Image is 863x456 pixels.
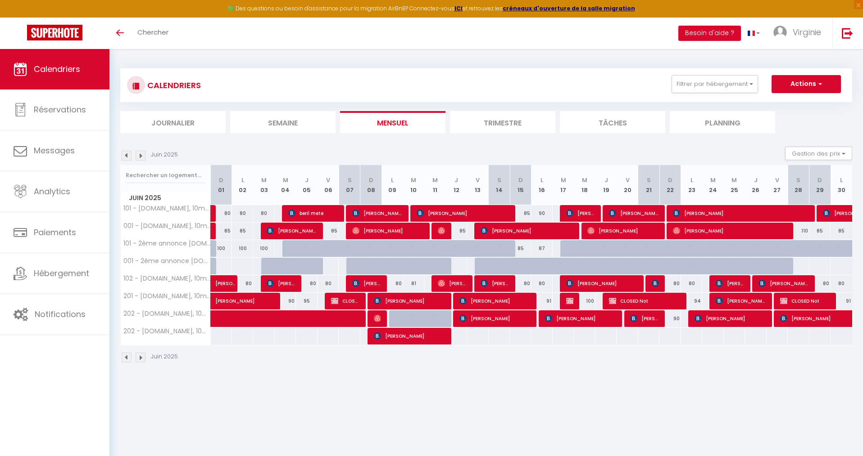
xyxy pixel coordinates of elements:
[788,223,809,239] div: 110
[673,205,807,222] span: [PERSON_NAME]
[681,275,702,292] div: 80
[831,293,852,309] div: 91
[772,75,841,93] button: Actions
[382,275,403,292] div: 80
[609,205,659,222] span: [PERSON_NAME]
[840,176,843,184] abbr: L
[382,165,403,205] th: 09
[122,328,212,335] span: 202 - [DOMAIN_NAME], 10mn à pied [GEOGRAPHIC_DATA], Parking Rue Gratuit, De 1 à 4 personnes, Cuis...
[253,205,274,222] div: 80
[326,176,330,184] abbr: V
[531,275,553,292] div: 80
[626,176,630,184] abbr: V
[122,310,212,317] span: 202 - [DOMAIN_NAME], 10mn à pied [GEOGRAPHIC_DATA], Parking Rue Gratuit, De 1 à 4 personnes, Cuis...
[296,275,317,292] div: 80
[137,27,168,37] span: Chercher
[604,176,608,184] abbr: J
[831,223,852,239] div: 85
[510,165,531,205] th: 15
[211,293,232,310] a: [PERSON_NAME]
[318,165,339,205] th: 06
[467,165,488,205] th: 13
[454,176,458,184] abbr: J
[296,165,317,205] th: 05
[331,292,359,309] span: CLOSED Not
[561,176,566,184] abbr: M
[454,4,463,12] a: ICI
[211,165,232,205] th: 01
[566,292,573,309] span: CLOSED Not
[553,165,574,205] th: 17
[489,165,510,205] th: 14
[374,327,445,344] span: [PERSON_NAME]
[672,75,758,93] button: Filtrer par hébergement
[391,176,394,184] abbr: L
[131,18,175,49] a: Chercher
[702,165,723,205] th: 24
[497,176,501,184] abbr: S
[809,165,831,205] th: 29
[531,205,553,222] div: 90
[432,176,438,184] abbr: M
[215,270,236,287] span: [PERSON_NAME]
[151,151,178,159] p: Juin 2025
[122,275,212,282] span: 102 - [DOMAIN_NAME], 10mn à pied [GEOGRAPHIC_DATA], Parking Rue Gratuit, De 1 à 4 personnes, Cuis...
[438,222,445,239] span: [PERSON_NAME]
[122,293,212,300] span: 201 - [DOMAIN_NAME], 10mn à pied [GEOGRAPHIC_DATA], Parking Rue Gratuit, De 1 à 6 personnes, Cuis...
[35,308,86,320] span: Notifications
[348,176,352,184] abbr: S
[681,165,702,205] th: 23
[215,288,277,305] span: [PERSON_NAME]
[745,165,766,205] th: 26
[681,293,702,309] div: 94
[352,275,381,292] span: [PERSON_NAME]
[360,165,382,205] th: 08
[211,223,232,239] div: 85
[796,176,800,184] abbr: S
[695,310,765,327] span: [PERSON_NAME]
[403,275,424,292] div: 81
[831,275,852,292] div: 80
[673,222,786,239] span: [PERSON_NAME]
[716,292,765,309] span: [PERSON_NAME]
[211,275,232,292] a: [PERSON_NAME]
[652,275,659,292] span: [PERSON_NAME]
[411,176,416,184] abbr: M
[305,176,309,184] abbr: J
[232,205,253,222] div: 80
[417,205,509,222] span: [PERSON_NAME]
[126,167,205,183] input: Rechercher un logement...
[450,111,555,133] li: Trimestre
[503,4,635,12] a: créneaux d'ouverture de la salle migration
[809,275,831,292] div: 80
[34,186,70,197] span: Analytics
[476,176,480,184] abbr: V
[253,240,274,257] div: 100
[253,165,274,205] th: 03
[275,165,296,205] th: 04
[261,176,267,184] abbr: M
[122,205,212,212] span: 101 - [DOMAIN_NAME], 10mn à pied [GEOGRAPHIC_DATA], Parking Rue Gratuit, De 1 à 4 personnes, Cuis...
[630,310,659,327] span: [PERSON_NAME]
[541,176,543,184] abbr: L
[34,227,76,238] span: Paiements
[587,222,658,239] span: [PERSON_NAME]
[842,27,853,39] img: logout
[767,165,788,205] th: 27
[232,165,253,205] th: 02
[211,240,232,257] div: 100
[267,222,316,239] span: [PERSON_NAME]
[659,275,681,292] div: 80
[481,222,572,239] span: [PERSON_NAME]
[710,176,716,184] abbr: M
[122,258,212,264] span: 001 - 2ème annonce [DOMAIN_NAME] - [DOMAIN_NAME], 10mn à pied Métro 8, Parking Rue Gratuit, De 1 ...
[151,353,178,361] p: Juin 2025
[122,240,212,247] span: 101 - 2ème annonce [DOMAIN_NAME] - [DOMAIN_NAME], 10mn à pied Métro 8, Parking Rue Gratuit, De 1 ...
[724,165,745,205] th: 25
[34,104,86,115] span: Réservations
[831,165,852,205] th: 30
[34,268,89,279] span: Hébergement
[809,223,831,239] div: 85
